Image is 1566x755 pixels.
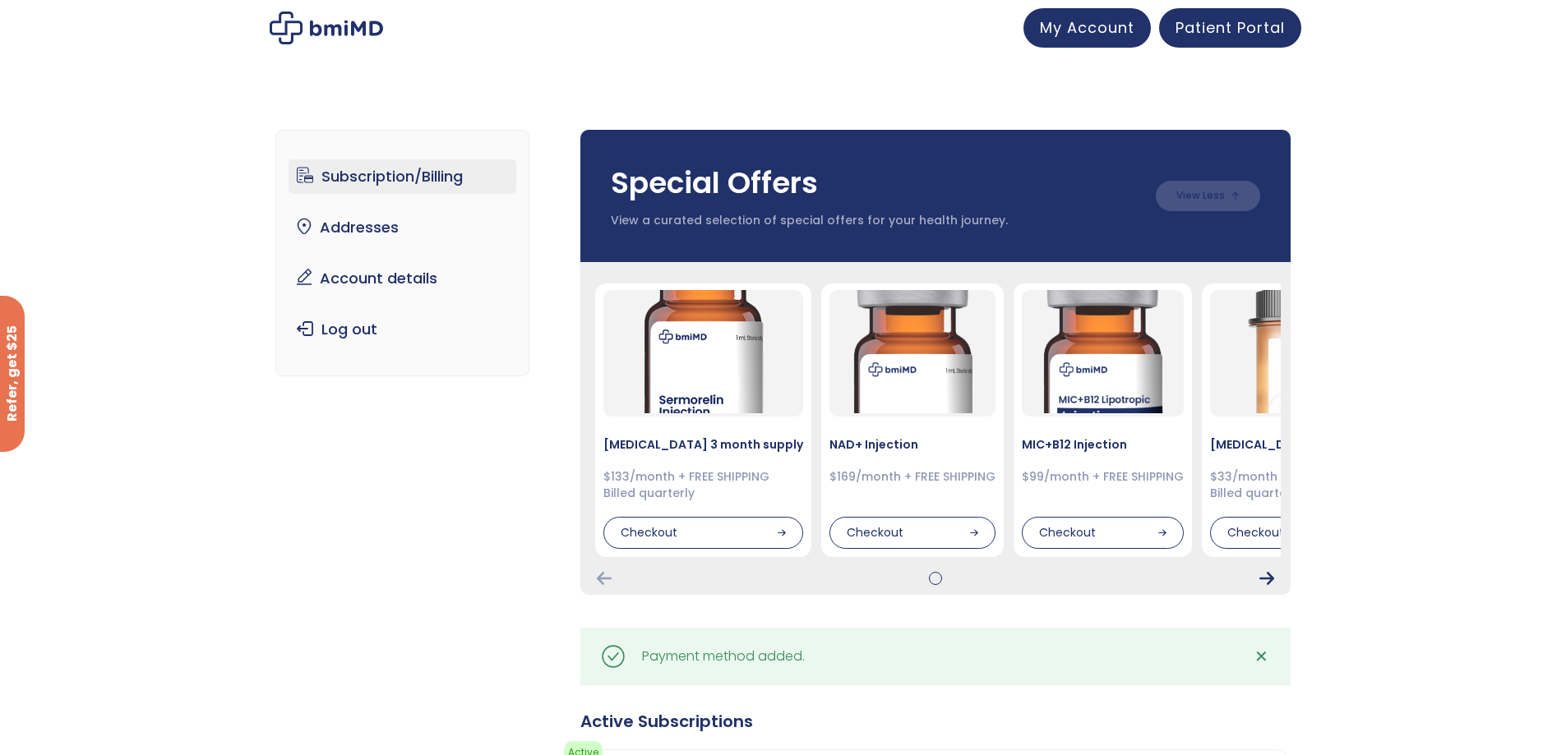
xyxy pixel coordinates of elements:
[597,572,612,585] div: Previous Card
[642,645,805,668] div: Payment method added.
[1040,17,1134,38] span: My Account
[1245,640,1278,673] a: ✕
[1259,572,1274,585] div: Next Card
[851,290,974,413] img: NAD Injection
[829,517,995,550] div: Checkout
[289,210,516,245] a: Addresses
[611,213,1139,229] p: View a curated selection of special offers for your health journey.
[603,517,803,550] div: Checkout
[270,12,383,44] img: My account
[289,312,516,347] a: Log out
[603,436,803,453] h4: [MEDICAL_DATA] 3 month supply
[1254,645,1268,668] span: ✕
[289,261,516,296] a: Account details
[1210,469,1410,501] div: $33/month + FREE SHIPPING Billed quarterly
[1023,8,1151,48] a: My Account
[829,436,995,453] h4: NAD+ Injection
[1022,517,1184,550] div: Checkout
[1159,8,1301,48] a: Patient Portal
[1176,17,1285,38] span: Patient Portal
[1210,436,1410,453] h4: [MEDICAL_DATA] 3 Month Supply
[1022,436,1184,453] h4: MIC+B12 Injection
[611,163,1139,204] h3: Special Offers
[580,710,1291,733] div: Active Subscriptions
[829,469,995,486] div: $169/month + FREE SHIPPING
[1210,517,1410,550] div: Checkout
[275,130,529,376] nav: Account pages
[289,159,516,194] a: Subscription/Billing
[603,469,803,501] div: $133/month + FREE SHIPPING Billed quarterly
[1022,469,1184,486] div: $99/month + FREE SHIPPING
